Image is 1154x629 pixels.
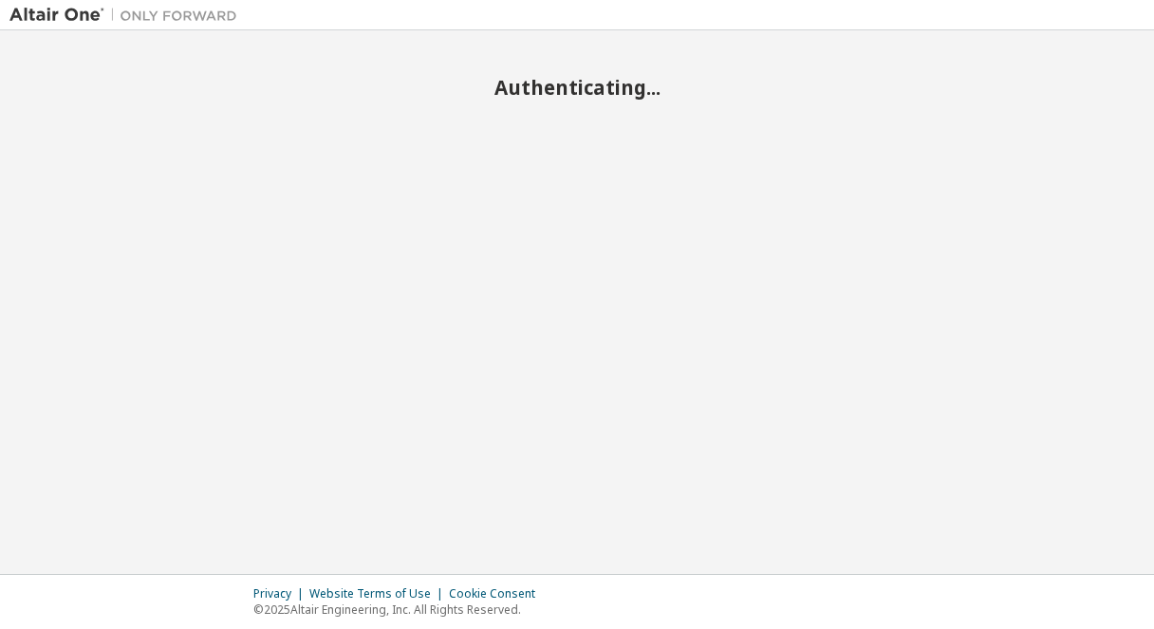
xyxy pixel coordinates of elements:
h2: Authenticating... [9,75,1145,100]
div: Website Terms of Use [309,586,449,601]
p: © 2025 Altair Engineering, Inc. All Rights Reserved. [253,601,547,618]
div: Cookie Consent [449,586,547,601]
div: Privacy [253,586,309,601]
img: Altair One [9,6,247,25]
